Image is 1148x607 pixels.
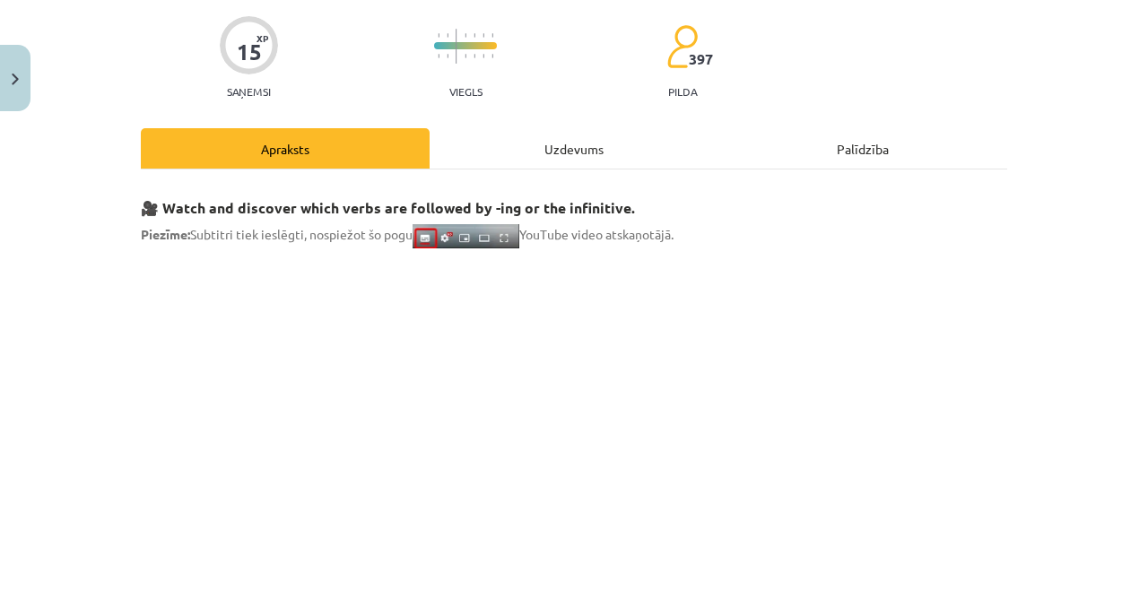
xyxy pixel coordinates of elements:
p: Saņemsi [220,85,278,98]
img: icon-short-line-57e1e144782c952c97e751825c79c345078a6d821885a25fce030b3d8c18986b.svg [491,54,493,58]
img: icon-long-line-d9ea69661e0d244f92f715978eff75569469978d946b2353a9bb055b3ed8787d.svg [456,29,457,64]
img: icon-short-line-57e1e144782c952c97e751825c79c345078a6d821885a25fce030b3d8c18986b.svg [474,33,475,38]
span: 397 [689,51,713,67]
img: icon-short-line-57e1e144782c952c97e751825c79c345078a6d821885a25fce030b3d8c18986b.svg [465,33,466,38]
img: icon-short-line-57e1e144782c952c97e751825c79c345078a6d821885a25fce030b3d8c18986b.svg [447,54,448,58]
img: icon-short-line-57e1e144782c952c97e751825c79c345078a6d821885a25fce030b3d8c18986b.svg [447,33,448,38]
span: Subtitri tiek ieslēgti, nospiežot šo pogu YouTube video atskaņotājā. [141,226,674,242]
strong: 🎥 Watch and discover which verbs are followed by -ing or the infinitive. [141,198,635,217]
img: students-c634bb4e5e11cddfef0936a35e636f08e4e9abd3cc4e673bd6f9a4125e45ecb1.svg [666,24,698,69]
p: pilda [668,85,697,98]
div: Uzdevums [430,128,718,169]
strong: Piezīme: [141,226,190,242]
img: icon-short-line-57e1e144782c952c97e751825c79c345078a6d821885a25fce030b3d8c18986b.svg [483,54,484,58]
img: icon-short-line-57e1e144782c952c97e751825c79c345078a6d821885a25fce030b3d8c18986b.svg [491,33,493,38]
p: Viegls [449,85,483,98]
img: icon-short-line-57e1e144782c952c97e751825c79c345078a6d821885a25fce030b3d8c18986b.svg [438,33,439,38]
span: XP [257,33,268,43]
img: icon-short-line-57e1e144782c952c97e751825c79c345078a6d821885a25fce030b3d8c18986b.svg [483,33,484,38]
img: icon-short-line-57e1e144782c952c97e751825c79c345078a6d821885a25fce030b3d8c18986b.svg [465,54,466,58]
div: 15 [237,39,262,65]
img: icon-close-lesson-0947bae3869378f0d4975bcd49f059093ad1ed9edebbc8119c70593378902aed.svg [12,74,19,85]
div: Palīdzība [718,128,1007,169]
img: icon-short-line-57e1e144782c952c97e751825c79c345078a6d821885a25fce030b3d8c18986b.svg [474,54,475,58]
img: icon-short-line-57e1e144782c952c97e751825c79c345078a6d821885a25fce030b3d8c18986b.svg [438,54,439,58]
div: Apraksts [141,128,430,169]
